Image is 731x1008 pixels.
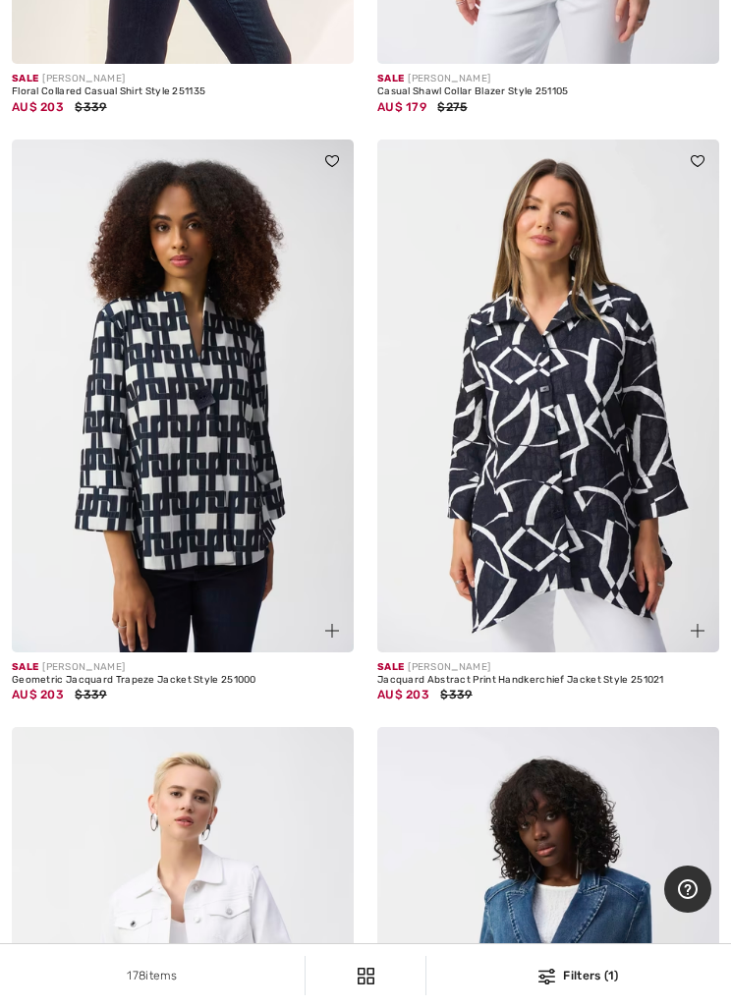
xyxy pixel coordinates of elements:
span: 178 [127,969,145,982]
img: heart_black_full.svg [691,155,704,167]
div: [PERSON_NAME] [377,660,719,675]
div: [PERSON_NAME] [12,660,354,675]
img: Filters [538,969,555,984]
iframe: Opens a widget where you can find more information [664,866,711,915]
span: AU$ 203 [377,688,429,701]
img: plus_v2.svg [691,624,704,638]
div: Casual Shawl Collar Blazer Style 251105 [377,86,719,98]
span: $339 [440,688,472,701]
span: AU$ 179 [377,100,426,114]
div: [PERSON_NAME] [12,72,354,86]
span: Sale [377,661,404,673]
div: Floral Collared Casual Shirt Style 251135 [12,86,354,98]
span: $339 [75,688,106,701]
img: Geometric Jacquard Trapeze Jacket Style 251000. OFF WHITE/NAVY [12,140,354,652]
img: Filters [358,968,374,984]
span: Sale [12,661,38,673]
img: plus_v2.svg [325,624,339,638]
div: Filters (1) [438,967,719,984]
div: Geometric Jacquard Trapeze Jacket Style 251000 [12,675,354,687]
span: Sale [12,73,38,84]
img: heart_black_full.svg [325,155,339,167]
span: AU$ 203 [12,688,64,701]
span: AU$ 203 [12,100,64,114]
div: [PERSON_NAME] [377,72,719,86]
span: Sale [377,73,404,84]
span: $275 [437,100,467,114]
img: Jacquard Abstract Print Handkerchief Jacket Style 251021. Midnight Blue/Vanilla [377,140,719,652]
span: $339 [75,100,106,114]
div: Jacquard Abstract Print Handkerchief Jacket Style 251021 [377,675,719,687]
